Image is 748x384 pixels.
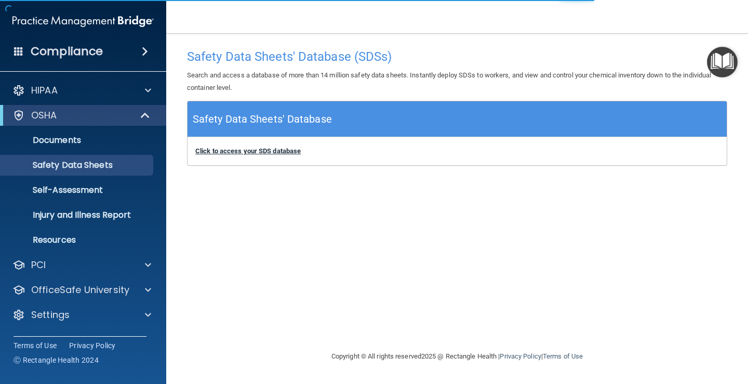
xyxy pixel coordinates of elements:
[7,135,149,145] p: Documents
[14,355,99,365] span: Ⓒ Rectangle Health 2024
[187,69,727,94] p: Search and access a database of more than 14 million safety data sheets. Instantly deploy SDSs to...
[268,340,647,373] div: Copyright © All rights reserved 2025 @ Rectangle Health | |
[568,311,736,352] iframe: Drift Widget Chat Controller
[543,352,583,360] a: Terms of Use
[7,235,149,245] p: Resources
[12,284,151,296] a: OfficeSafe University
[12,309,151,321] a: Settings
[31,44,103,59] h4: Compliance
[7,160,149,170] p: Safety Data Sheets
[193,110,332,128] h5: Safety Data Sheets' Database
[500,352,541,360] a: Privacy Policy
[195,147,301,155] a: Click to access your SDS database
[12,84,151,97] a: HIPAA
[187,50,727,63] h4: Safety Data Sheets' Database (SDSs)
[31,84,58,97] p: HIPAA
[12,109,151,122] a: OSHA
[7,185,149,195] p: Self-Assessment
[7,210,149,220] p: Injury and Illness Report
[14,340,57,351] a: Terms of Use
[707,47,738,77] button: Open Resource Center
[31,309,70,321] p: Settings
[12,259,151,271] a: PCI
[12,11,154,32] img: PMB logo
[31,259,46,271] p: PCI
[69,340,116,351] a: Privacy Policy
[31,109,57,122] p: OSHA
[31,284,129,296] p: OfficeSafe University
